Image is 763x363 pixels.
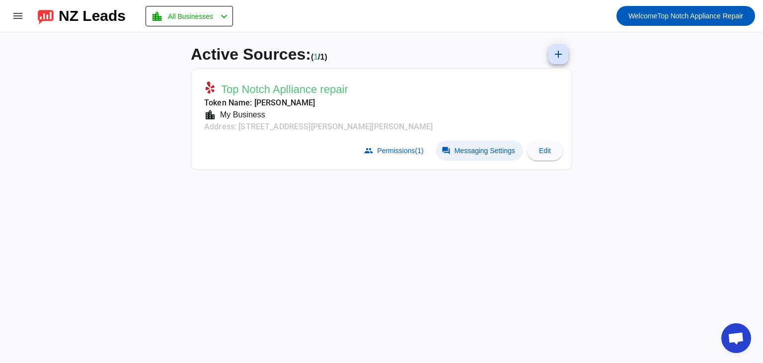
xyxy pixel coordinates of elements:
span: Edit [539,147,551,155]
mat-icon: chevron_left [218,10,230,22]
button: All Businesses [146,6,233,26]
mat-icon: location_city [151,10,163,22]
button: Edit [527,141,563,161]
mat-icon: group [364,146,373,155]
span: Working [313,53,318,61]
span: Total [320,53,327,61]
a: Open chat [721,323,751,353]
span: Top Notch Aplliance repair [221,83,348,96]
span: ( [311,53,313,61]
mat-icon: menu [12,10,24,22]
mat-icon: location_city [204,109,216,121]
span: All Businesses [168,9,213,23]
span: (1) [415,147,424,155]
mat-card-subtitle: Token Name: [PERSON_NAME] [204,97,433,109]
span: Messaging Settings [455,147,515,155]
mat-card-subtitle: Address: [STREET_ADDRESS][PERSON_NAME][PERSON_NAME] [204,121,433,133]
mat-icon: forum [442,146,451,155]
button: Messaging Settings [436,141,523,161]
button: WelcomeTop Notch Appliance Repair [616,6,755,26]
mat-icon: add [552,48,564,60]
img: logo [38,7,54,24]
div: NZ Leads [59,9,126,23]
span: Active Sources: [191,45,311,63]
button: Permissions(1) [358,141,431,161]
div: My Business [216,109,265,121]
span: Permissions [377,147,423,155]
span: Top Notch Appliance Repair [628,9,743,23]
span: Welcome [628,12,657,20]
span: / [318,53,320,61]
